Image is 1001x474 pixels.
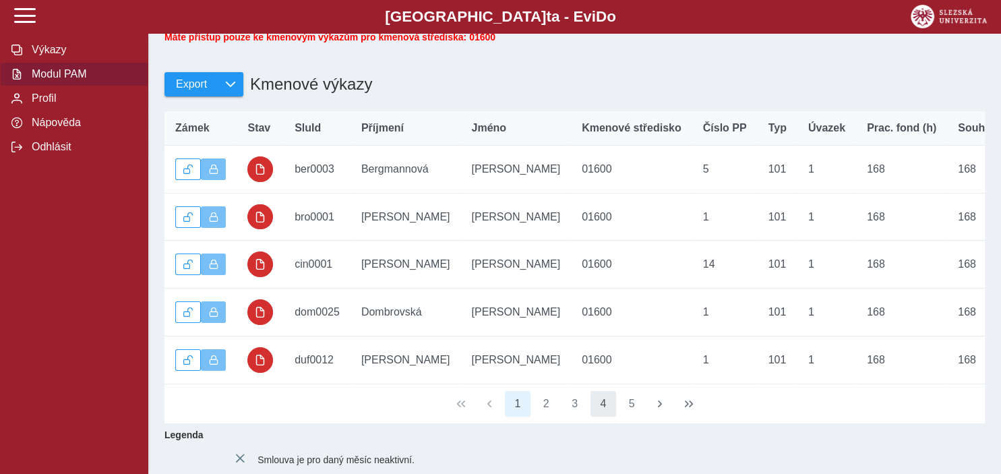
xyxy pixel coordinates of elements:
button: Odemknout výkaz. [175,301,201,323]
td: [PERSON_NAME] [351,193,461,241]
td: ber0003 [284,146,351,194]
td: [PERSON_NAME] [460,146,571,194]
h1: Kmenové výkazy [243,68,372,100]
button: 1 [505,391,530,417]
span: Profil [28,92,137,105]
button: 2 [533,391,559,417]
td: bro0001 [284,193,351,241]
td: Dombrovská [351,289,461,336]
span: Prac. fond (h) [867,122,936,134]
span: Odhlásit [28,141,137,153]
button: 5 [619,391,644,417]
button: uzamčeno [247,204,273,230]
img: logo_web_su.png [911,5,987,28]
span: Nápověda [28,117,137,129]
span: Jméno [471,122,506,134]
span: Modul PAM [28,68,137,80]
button: uzamčeno [247,347,273,373]
button: uzamčeno [247,299,273,325]
td: duf0012 [284,336,351,384]
span: Smlouva je pro daný měsíc neaktivní. [257,454,415,465]
td: 1 [797,289,856,336]
button: Odemknout výkaz. [175,206,201,228]
span: D [596,8,607,25]
button: uzamčeno [247,156,273,182]
td: 168 [856,336,947,384]
span: Typ [768,122,787,134]
td: 14 [692,241,758,289]
td: 01600 [571,289,692,336]
span: Kmenové středisko [582,122,681,134]
button: Odemknout výkaz. [175,349,201,371]
td: [PERSON_NAME] [351,241,461,289]
button: Výkaz uzamčen. [201,349,226,371]
button: Odemknout výkaz. [175,158,201,180]
td: 01600 [571,193,692,241]
td: dom0025 [284,289,351,336]
td: 5 [692,146,758,194]
td: [PERSON_NAME] [351,336,461,384]
td: 1 [797,241,856,289]
td: 1 [797,193,856,241]
span: Příjmení [361,122,404,134]
td: 01600 [571,336,692,384]
td: 01600 [571,146,692,194]
td: 101 [758,193,797,241]
span: Zámek [175,122,210,134]
td: 168 [856,241,947,289]
td: 101 [758,336,797,384]
span: Výkazy [28,44,137,56]
span: Úvazek [808,122,845,134]
td: 01600 [571,241,692,289]
span: o [607,8,616,25]
td: 1 [797,336,856,384]
button: Výkaz uzamčen. [201,158,226,180]
span: t [546,8,551,25]
span: Číslo PP [703,122,747,134]
b: Legenda [159,424,979,446]
td: [PERSON_NAME] [460,193,571,241]
button: 4 [590,391,616,417]
td: 1 [692,289,758,336]
span: SluId [295,122,321,134]
button: Odemknout výkaz. [175,254,201,275]
button: 3 [562,391,588,417]
td: 168 [856,289,947,336]
b: [GEOGRAPHIC_DATA] a - Evi [40,8,961,26]
td: 101 [758,241,797,289]
span: Export [176,78,207,90]
td: 101 [758,146,797,194]
td: [PERSON_NAME] [460,241,571,289]
button: Výkaz uzamčen. [201,254,226,275]
button: uzamčeno [247,251,273,277]
td: cin0001 [284,241,351,289]
td: 101 [758,289,797,336]
td: 1 [692,193,758,241]
span: Stav [247,122,270,134]
td: 168 [856,146,947,194]
td: 1 [692,336,758,384]
span: Máte přístup pouze ke kmenovým výkazům pro kmenová střediska: 01600 [164,32,495,42]
td: [PERSON_NAME] [460,289,571,336]
td: 1 [797,146,856,194]
td: Bergmannová [351,146,461,194]
button: Export [164,72,218,96]
td: 168 [856,193,947,241]
button: Výkaz uzamčen. [201,301,226,323]
td: [PERSON_NAME] [460,336,571,384]
button: Výkaz uzamčen. [201,206,226,228]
